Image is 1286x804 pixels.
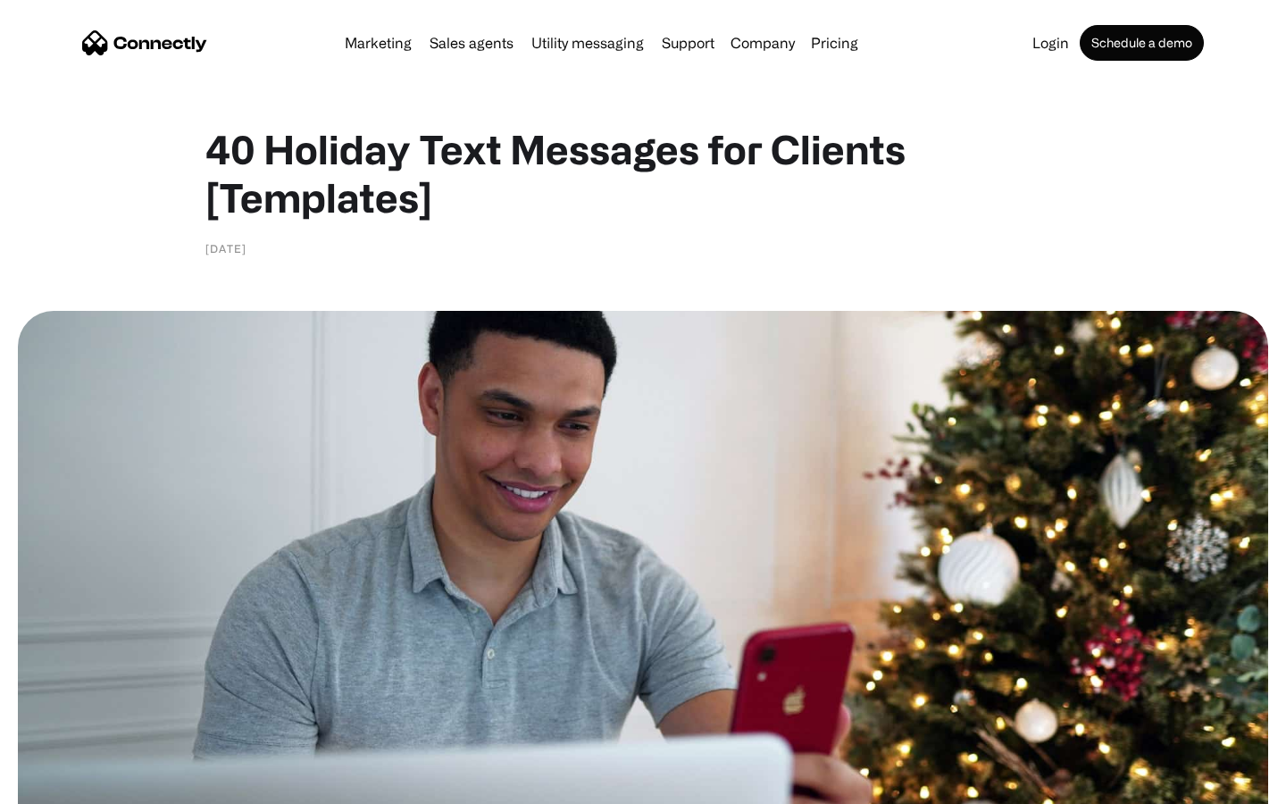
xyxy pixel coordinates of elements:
a: Login [1025,36,1076,50]
a: Pricing [804,36,865,50]
div: Company [731,30,795,55]
a: Sales agents [422,36,521,50]
div: Company [725,30,800,55]
a: Utility messaging [524,36,651,50]
aside: Language selected: English [18,773,107,798]
h1: 40 Holiday Text Messages for Clients [Templates] [205,125,1081,222]
a: Schedule a demo [1080,25,1204,61]
a: Marketing [338,36,419,50]
a: Support [655,36,722,50]
ul: Language list [36,773,107,798]
a: home [82,29,207,56]
div: [DATE] [205,239,246,257]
